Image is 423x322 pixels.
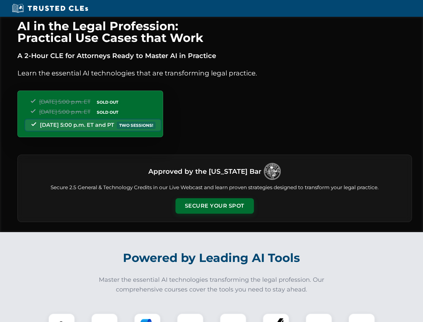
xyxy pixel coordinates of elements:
p: Learn the essential AI technologies that are transforming legal practice. [17,68,412,78]
img: Trusted CLEs [10,3,90,13]
span: SOLD OUT [94,109,121,116]
h2: Powered by Leading AI Tools [26,246,397,270]
p: Secure 2.5 General & Technology Credits in our Live Webcast and learn proven strategies designed ... [26,184,404,192]
span: SOLD OUT [94,99,121,106]
p: A 2-Hour CLE for Attorneys Ready to Master AI in Practice [17,50,412,61]
p: Master the essential AI technologies transforming the legal profession. Our comprehensive courses... [94,275,329,294]
button: Secure Your Spot [175,198,254,214]
h1: AI in the Legal Profession: Practical Use Cases that Work [17,20,412,44]
span: [DATE] 5:00 p.m. ET [39,109,90,115]
img: Logo [264,163,281,180]
h3: Approved by the [US_STATE] Bar [148,165,261,177]
span: [DATE] 5:00 p.m. ET [39,99,90,105]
